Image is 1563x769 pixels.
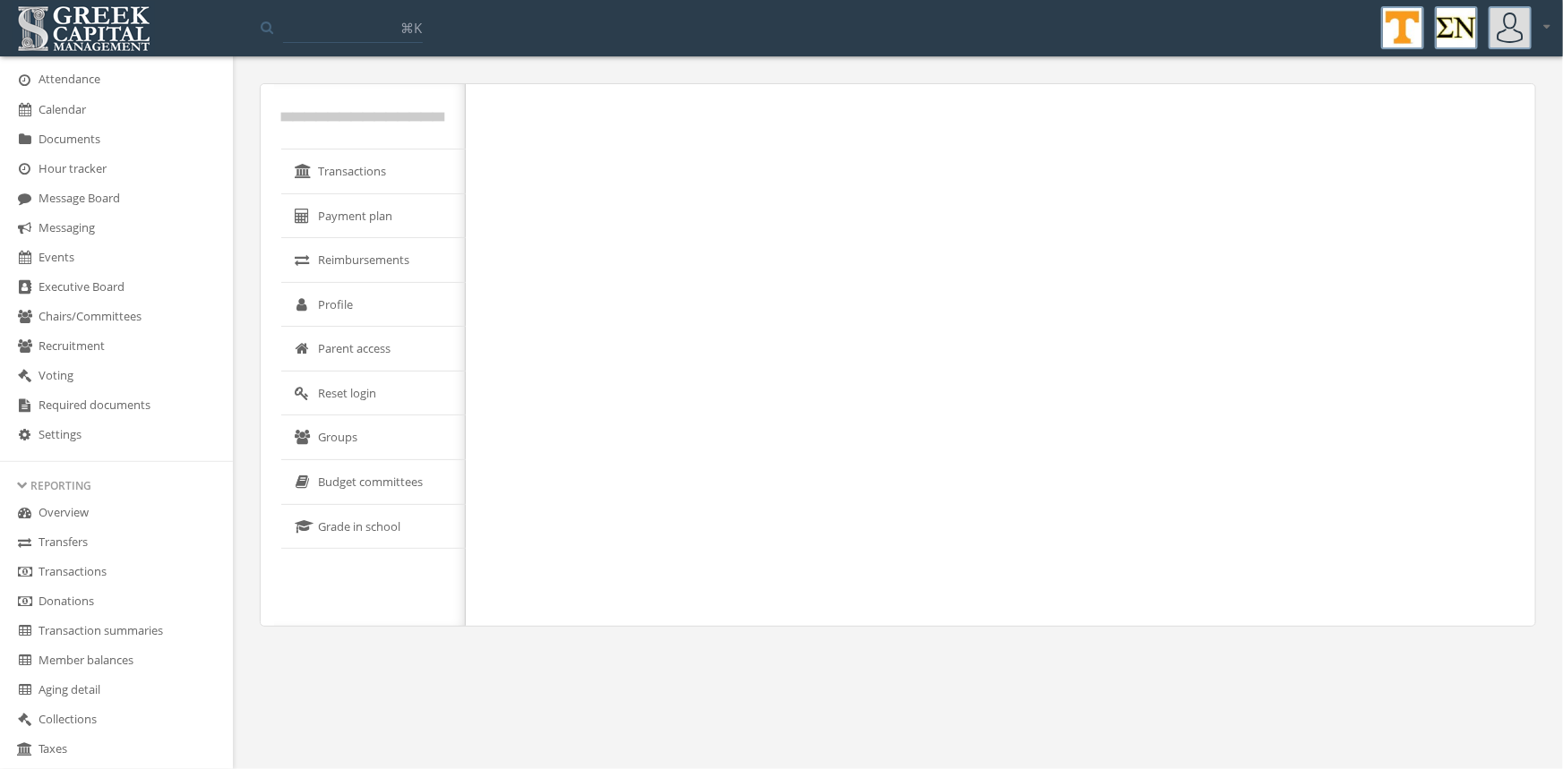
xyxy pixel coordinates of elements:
[400,19,422,37] span: ⌘K
[281,150,466,194] a: Transactions
[281,415,466,460] a: Groups
[281,327,466,372] a: Parent access
[281,283,466,328] a: Profile
[281,460,466,505] a: Budget committees
[281,194,466,239] a: Payment plan
[18,478,215,493] div: Reporting
[281,505,466,550] a: Grade in school
[281,109,444,121] span: --------------
[281,372,466,416] a: Reset login
[281,238,466,283] a: Reimbursements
